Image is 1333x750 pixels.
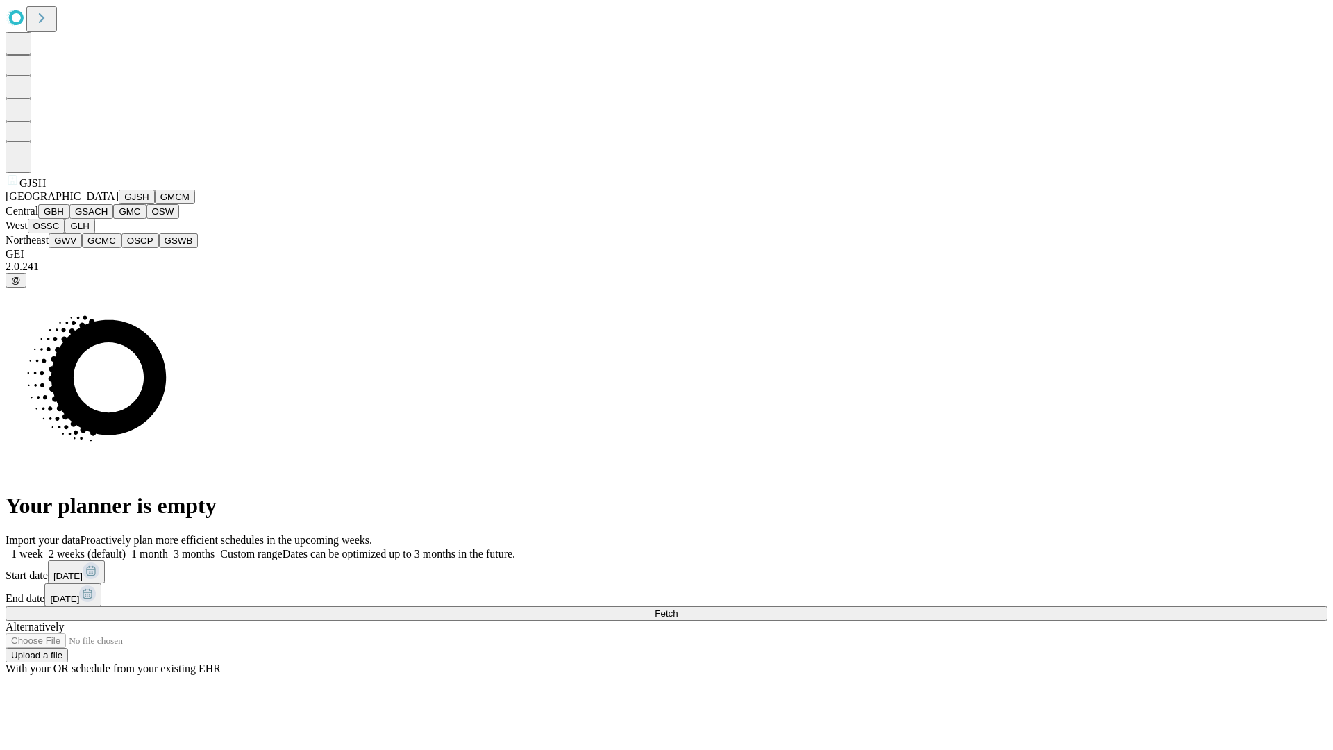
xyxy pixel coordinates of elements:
[28,219,65,233] button: OSSC
[146,204,180,219] button: OSW
[38,204,69,219] button: GBH
[6,273,26,287] button: @
[82,233,121,248] button: GCMC
[6,260,1327,273] div: 2.0.241
[48,560,105,583] button: [DATE]
[131,548,168,560] span: 1 month
[11,548,43,560] span: 1 week
[283,548,515,560] span: Dates can be optimized up to 3 months in the future.
[6,190,119,202] span: [GEOGRAPHIC_DATA]
[6,606,1327,621] button: Fetch
[655,608,678,619] span: Fetch
[121,233,159,248] button: OSCP
[6,493,1327,519] h1: Your planner is empty
[44,583,101,606] button: [DATE]
[6,560,1327,583] div: Start date
[6,234,49,246] span: Northeast
[19,177,46,189] span: GJSH
[49,233,82,248] button: GWV
[6,205,38,217] span: Central
[49,548,126,560] span: 2 weeks (default)
[113,204,146,219] button: GMC
[220,548,282,560] span: Custom range
[11,275,21,285] span: @
[6,583,1327,606] div: End date
[81,534,372,546] span: Proactively plan more efficient schedules in the upcoming weeks.
[6,648,68,662] button: Upload a file
[6,248,1327,260] div: GEI
[69,204,113,219] button: GSACH
[50,594,79,604] span: [DATE]
[159,233,199,248] button: GSWB
[6,534,81,546] span: Import your data
[6,621,64,633] span: Alternatively
[65,219,94,233] button: GLH
[6,219,28,231] span: West
[53,571,83,581] span: [DATE]
[174,548,215,560] span: 3 months
[155,190,195,204] button: GMCM
[6,662,221,674] span: With your OR schedule from your existing EHR
[119,190,155,204] button: GJSH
